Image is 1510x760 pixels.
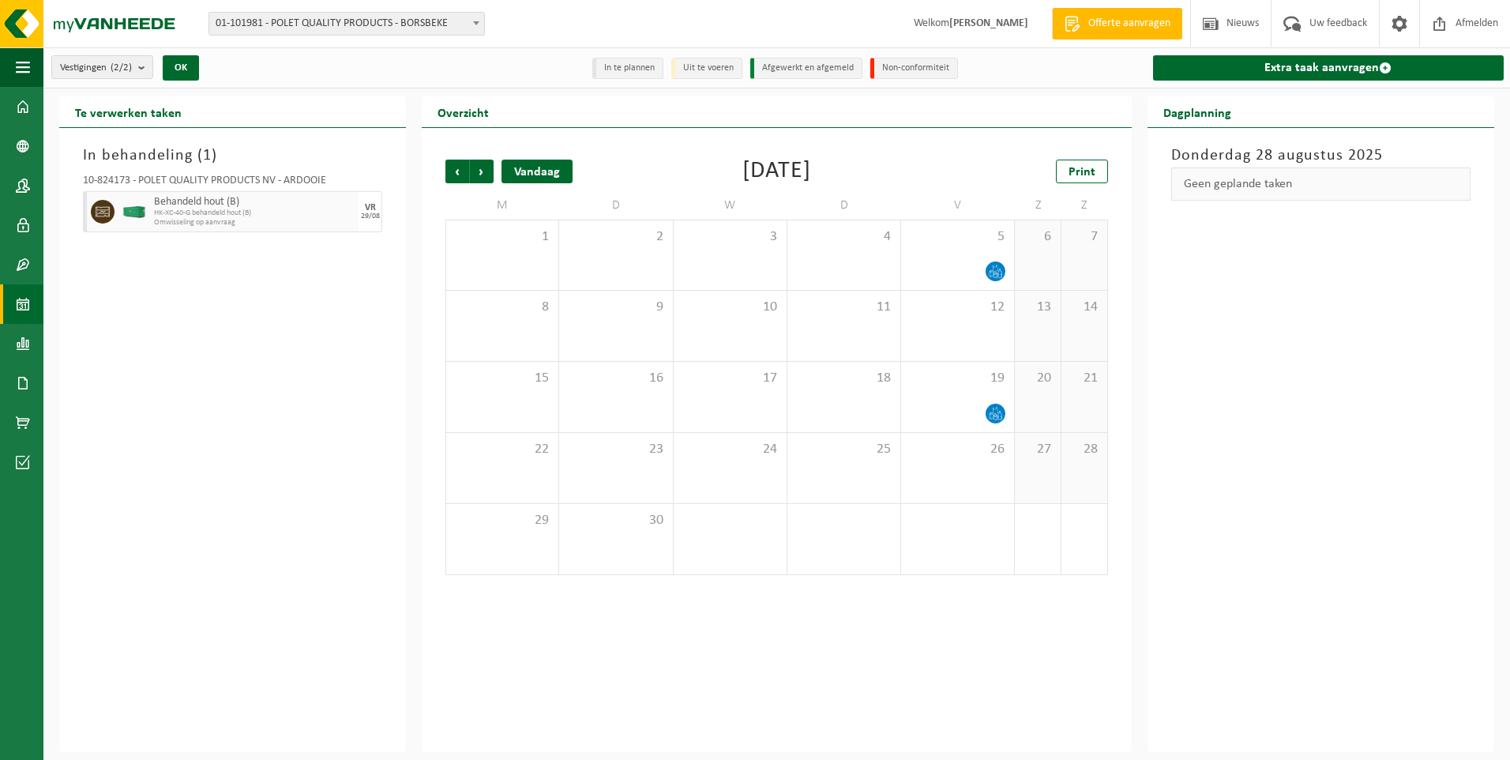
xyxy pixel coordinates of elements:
[909,370,1006,387] span: 19
[1023,299,1053,316] span: 13
[1069,299,1099,316] span: 14
[422,96,505,127] h2: Overzicht
[901,191,1015,220] td: V
[949,17,1028,29] strong: [PERSON_NAME]
[682,299,779,316] span: 10
[154,218,355,228] span: Omwisseling op aanvraag
[567,299,664,316] span: 9
[208,12,485,36] span: 01-101981 - POLET QUALITY PRODUCTS - BORSBEKE
[742,160,811,183] div: [DATE]
[83,175,382,191] div: 10-824173 - POLET QUALITY PRODUCTS NV - ARDOOIE
[909,299,1006,316] span: 12
[209,13,484,35] span: 01-101981 - POLET QUALITY PRODUCTS - BORSBEKE
[51,55,153,79] button: Vestigingen(2/2)
[454,370,550,387] span: 15
[1148,96,1247,127] h2: Dagplanning
[361,213,380,220] div: 29/08
[454,228,550,246] span: 1
[567,370,664,387] span: 16
[501,160,573,183] div: Vandaag
[795,228,892,246] span: 4
[154,196,355,209] span: Behandeld hout (B)
[1052,8,1182,40] a: Offerte aanvragen
[671,58,742,79] li: Uit te voeren
[682,228,779,246] span: 3
[787,191,901,220] td: D
[750,58,862,79] li: Afgewerkt en afgemeld
[60,56,132,80] span: Vestigingen
[870,58,958,79] li: Non-conformiteit
[1069,228,1099,246] span: 7
[1056,160,1108,183] a: Print
[470,160,494,183] span: Volgende
[445,160,469,183] span: Vorige
[122,206,146,218] img: HK-XC-40-GN-00
[111,62,132,73] count: (2/2)
[1023,441,1053,458] span: 27
[1171,167,1471,201] div: Geen geplande taken
[567,228,664,246] span: 2
[567,512,664,529] span: 30
[83,144,382,167] h3: In behandeling ( )
[445,191,559,220] td: M
[59,96,197,127] h2: Te verwerken taken
[592,58,663,79] li: In te plannen
[567,441,664,458] span: 23
[682,370,779,387] span: 17
[1171,144,1471,167] h3: Donderdag 28 augustus 2025
[674,191,787,220] td: W
[454,441,550,458] span: 22
[1023,370,1053,387] span: 20
[1069,441,1099,458] span: 28
[1015,191,1061,220] td: Z
[1069,166,1095,179] span: Print
[1084,16,1174,32] span: Offerte aanvragen
[795,370,892,387] span: 18
[154,209,355,218] span: HK-XC-40-G behandeld hout (B)
[1069,370,1099,387] span: 21
[682,441,779,458] span: 24
[454,512,550,529] span: 29
[454,299,550,316] span: 8
[365,203,376,213] div: VR
[909,228,1006,246] span: 5
[795,299,892,316] span: 11
[1061,191,1108,220] td: Z
[203,148,212,164] span: 1
[1023,228,1053,246] span: 6
[909,441,1006,458] span: 26
[795,441,892,458] span: 25
[163,55,199,81] button: OK
[559,191,673,220] td: D
[1153,55,1504,81] a: Extra taak aanvragen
